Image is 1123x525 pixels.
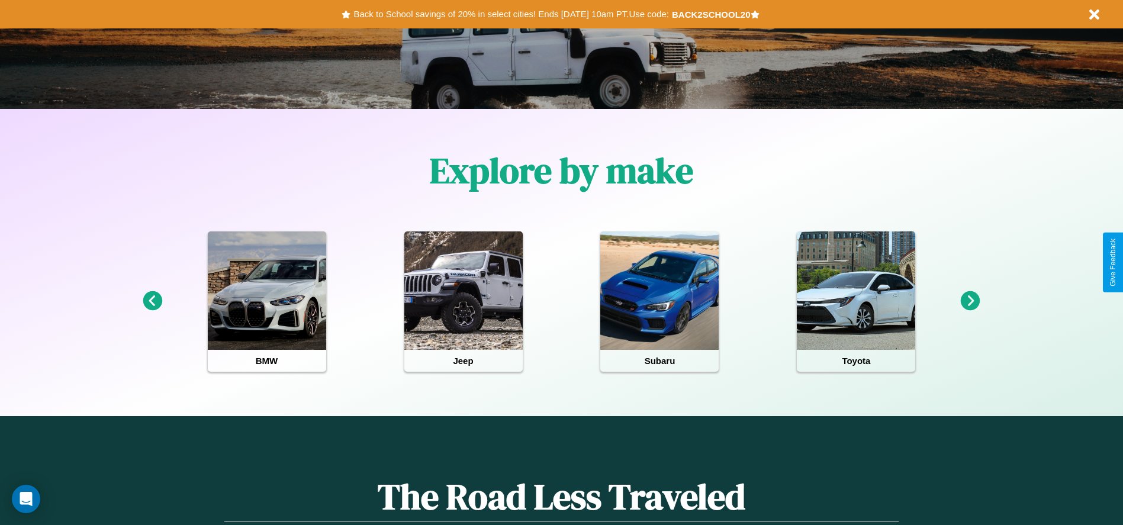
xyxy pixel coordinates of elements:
[600,350,719,372] h4: Subaru
[12,485,40,513] div: Open Intercom Messenger
[430,146,693,195] h1: Explore by make
[350,6,671,22] button: Back to School savings of 20% in select cities! Ends [DATE] 10am PT.Use code:
[672,9,751,20] b: BACK2SCHOOL20
[208,350,326,372] h4: BMW
[797,350,915,372] h4: Toyota
[404,350,523,372] h4: Jeep
[1109,239,1117,286] div: Give Feedback
[224,472,898,521] h1: The Road Less Traveled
